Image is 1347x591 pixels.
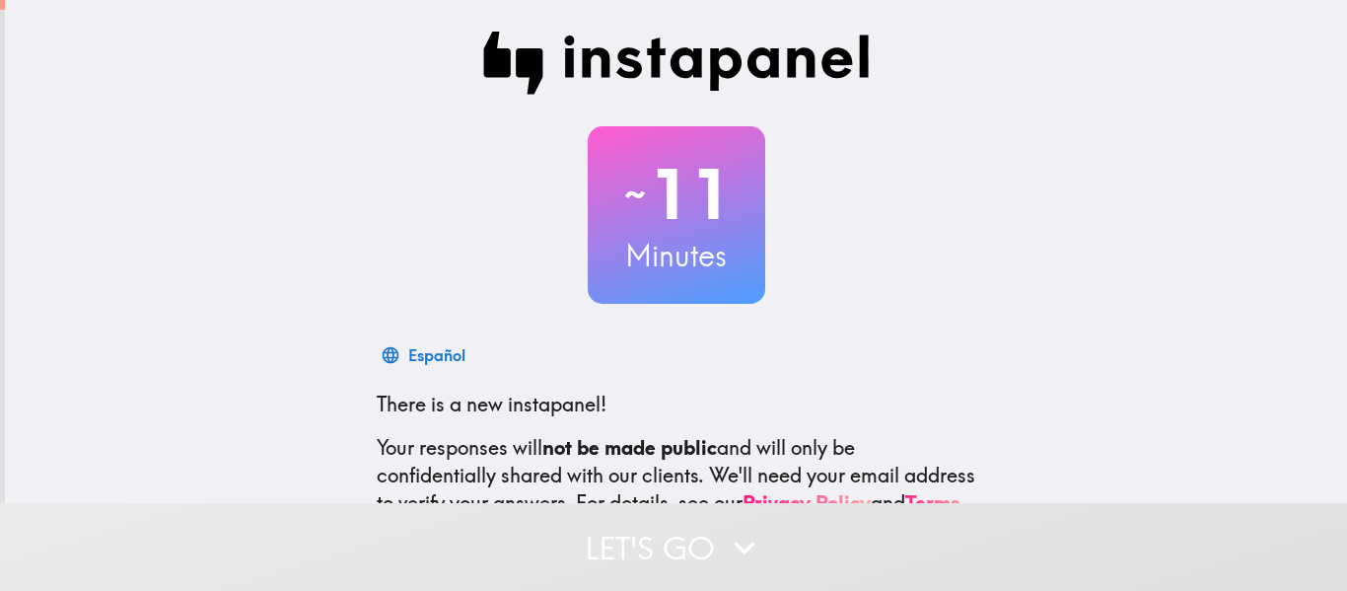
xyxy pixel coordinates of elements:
[905,490,960,515] a: Terms
[408,341,465,369] div: Español
[621,165,649,224] span: ~
[743,490,871,515] a: Privacy Policy
[588,154,765,235] h2: 11
[377,335,473,375] button: Español
[377,434,976,517] p: Your responses will and will only be confidentially shared with our clients. We'll need your emai...
[377,392,606,416] span: There is a new instapanel!
[542,435,717,460] b: not be made public
[588,235,765,276] h3: Minutes
[483,32,870,95] img: Instapanel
